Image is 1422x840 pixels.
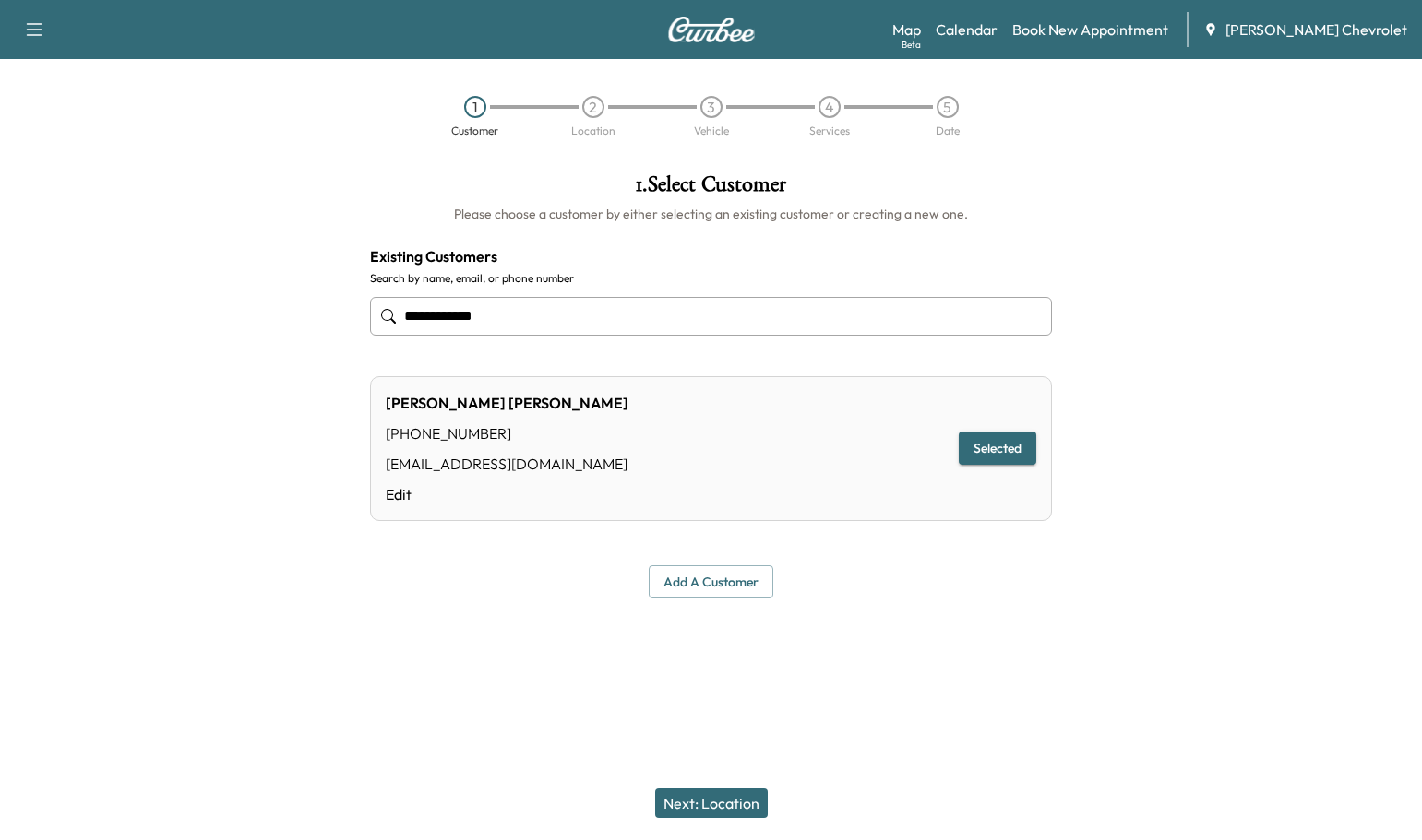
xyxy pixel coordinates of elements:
[370,205,1052,223] h6: Please choose a customer by either selecting an existing customer or creating a new one.
[700,96,723,118] div: 3
[902,38,921,52] div: Beta
[386,453,628,475] div: [EMAIL_ADDRESS][DOMAIN_NAME]
[1012,18,1168,41] a: Book New Appointment
[451,125,498,136] div: Customer
[649,565,773,599] button: Add a customer
[370,173,1052,205] h1: 1 . Select Customer
[655,788,768,818] button: Next: Location
[892,18,921,41] a: MapBeta
[571,125,615,136] div: Location
[667,17,756,42] img: Curbee Logo
[370,245,1052,267] h4: Existing Customers
[694,125,729,136] div: Vehicle
[582,96,604,118] div: 2
[370,271,1052,286] label: Search by name, email, or phone number
[386,392,628,414] div: [PERSON_NAME] [PERSON_NAME]
[464,96,486,118] div: 1
[386,422,628,444] div: [PHONE_NUMBER]
[386,483,628,505] a: Edit
[809,125,850,136] div: Services
[959,432,1036,466] button: Selected
[936,18,998,41] a: Calendar
[936,125,960,136] div: Date
[937,96,959,118] div: 5
[819,96,841,118] div: 4
[1225,18,1407,41] span: [PERSON_NAME] Chevrolet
